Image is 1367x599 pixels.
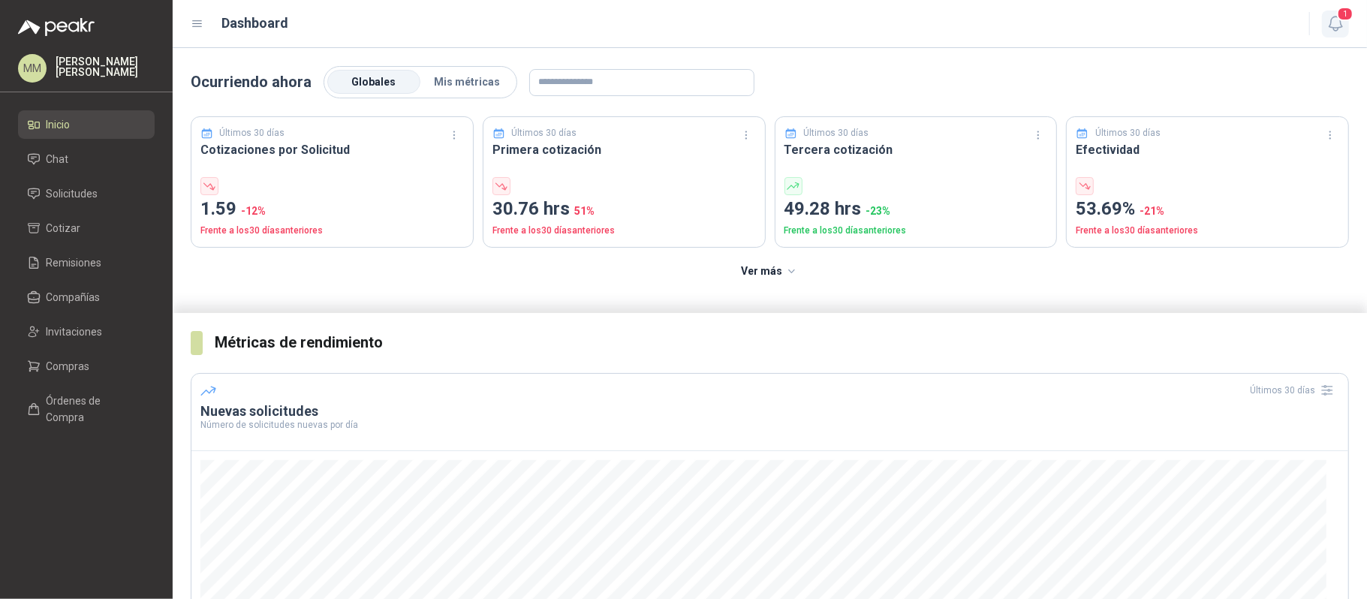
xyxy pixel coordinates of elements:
button: Ver más [733,257,807,287]
span: Inicio [47,116,71,133]
p: 1.59 [200,195,464,224]
p: Frente a los 30 días anteriores [492,224,756,238]
span: Cotizar [47,220,81,236]
span: Solicitudes [47,185,98,202]
h3: Tercera cotización [784,140,1048,159]
span: Compras [47,358,90,375]
p: Últimos 30 días [1095,126,1161,140]
p: [PERSON_NAME] [PERSON_NAME] [56,56,155,77]
p: Últimos 30 días [511,126,577,140]
p: Últimos 30 días [803,126,869,140]
span: -12 % [241,205,266,217]
a: Invitaciones [18,318,155,346]
a: Órdenes de Compra [18,387,155,432]
div: Últimos 30 días [1250,378,1339,402]
p: Frente a los 30 días anteriores [784,224,1048,238]
span: Invitaciones [47,324,103,340]
p: Frente a los 30 días anteriores [200,224,464,238]
span: Órdenes de Compra [47,393,140,426]
p: Ocurriendo ahora [191,71,312,94]
span: Mis métricas [434,76,500,88]
h3: Efectividad [1076,140,1339,159]
p: Frente a los 30 días anteriores [1076,224,1339,238]
a: Compañías [18,283,155,312]
span: -23 % [866,205,891,217]
p: 53.69% [1076,195,1339,224]
h1: Dashboard [222,13,289,34]
span: Remisiones [47,254,102,271]
h3: Métricas de rendimiento [215,331,1349,354]
button: 1 [1322,11,1349,38]
h3: Primera cotización [492,140,756,159]
span: Compañías [47,289,101,306]
span: Globales [352,76,396,88]
img: Logo peakr [18,18,95,36]
span: 1 [1337,7,1353,21]
p: Número de solicitudes nuevas por día [200,420,1339,429]
div: MM [18,54,47,83]
a: Remisiones [18,248,155,277]
span: -21 % [1140,205,1164,217]
a: Inicio [18,110,155,139]
p: 49.28 hrs [784,195,1048,224]
p: Últimos 30 días [220,126,285,140]
p: 30.76 hrs [492,195,756,224]
span: Chat [47,151,69,167]
h3: Cotizaciones por Solicitud [200,140,464,159]
a: Chat [18,145,155,173]
a: Solicitudes [18,179,155,208]
a: Cotizar [18,214,155,242]
h3: Nuevas solicitudes [200,402,1339,420]
a: Compras [18,352,155,381]
span: 51 % [574,205,595,217]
